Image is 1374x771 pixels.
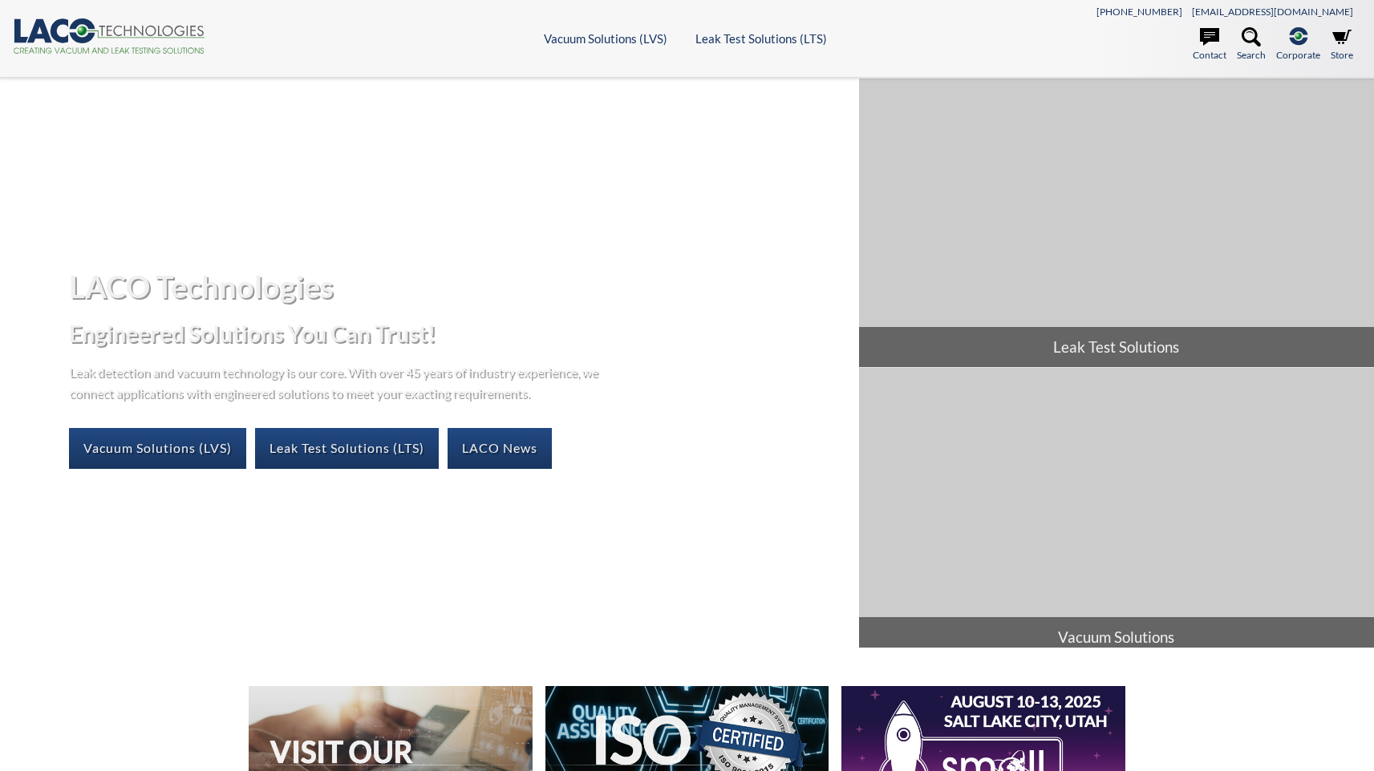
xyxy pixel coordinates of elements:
a: [PHONE_NUMBER] [1096,6,1182,18]
a: Vacuum Solutions [859,368,1374,656]
span: Leak Test Solutions [859,327,1374,367]
a: Store [1331,27,1353,63]
a: Vacuum Solutions (LVS) [69,428,246,468]
span: Corporate [1276,47,1320,63]
a: Leak Test Solutions (LTS) [255,428,439,468]
a: Leak Test Solutions [859,79,1374,367]
a: Vacuum Solutions (LVS) [544,31,667,46]
a: LACO News [448,428,552,468]
span: Vacuum Solutions [859,617,1374,657]
a: Leak Test Solutions (LTS) [695,31,827,46]
a: [EMAIL_ADDRESS][DOMAIN_NAME] [1192,6,1353,18]
a: Search [1237,27,1266,63]
h2: Engineered Solutions You Can Trust! [69,319,846,349]
p: Leak detection and vacuum technology is our core. With over 45 years of industry experience, we c... [69,361,606,402]
a: Contact [1193,27,1226,63]
h1: LACO Technologies [69,267,846,306]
